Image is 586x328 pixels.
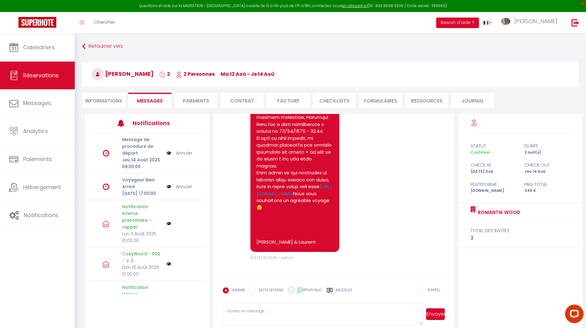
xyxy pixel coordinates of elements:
span: ma 12 Aoû - je 14 Aoû [221,71,274,78]
div: Prix total [520,181,574,188]
span: Confirmé [471,150,489,155]
div: Plateforme [467,181,520,188]
li: Informations [82,93,125,108]
span: 2 [159,71,170,78]
img: NO IMAGE [166,183,171,190]
a: Chercher [89,12,120,34]
label: NOTE INTERNE [256,287,283,294]
label: AIRBNB [229,287,245,294]
span: Notifications [24,211,58,219]
span: Calendriers [23,43,55,51]
div: check in [467,161,520,169]
span: [PERSON_NAME] [514,17,557,25]
li: FORMULAIRES [359,93,402,108]
li: Paiements [174,93,217,108]
label: Modèles [336,287,352,298]
p: Message de procedure de départ [122,136,162,156]
div: total des invités [471,227,570,234]
span: Hébergement [23,183,61,191]
span: Messages [137,97,163,104]
button: Envoyer [426,308,445,320]
label: RAPPEL [425,287,440,294]
p: Jeu 14 Août 2025 09:00:00 [122,156,162,170]
button: Besoin d'aide ? [436,18,479,28]
a: Annuler [176,150,192,156]
img: logout [572,19,579,26]
p: CosyWood - 002 - J-2 [122,250,162,264]
p: Lun 11 Août 2025 15:00:00 [122,230,162,244]
a: [URL][DOMAIN_NAME] [257,183,332,197]
h3: Notifications [133,116,181,130]
div: 346 € [520,188,574,194]
li: Ressources [405,93,448,108]
p: Voyageur Bien Arrivé [122,176,162,190]
span: Analytics [23,127,48,135]
p: Notification interne prestataire [122,284,162,304]
div: 2 nuit(s) [520,150,574,156]
span: Réservations [23,71,59,79]
span: Paiements [23,155,52,163]
div: Jeu 14 Aoû [520,169,574,175]
div: 2 [471,234,570,242]
div: [DOMAIN_NAME] [467,188,520,194]
div: [DATE] Aoû [467,169,520,175]
p: Notification interne prestataire - rappel [122,203,162,230]
img: NO IMAGE [166,221,171,226]
span: [PERSON_NAME] [91,70,153,78]
div: check out [520,161,574,169]
a: en cliquant ici [342,3,368,8]
li: Facture [267,93,310,108]
a: ... [PERSON_NAME] [496,12,565,34]
div: durée [520,142,574,150]
li: Contrat [221,93,264,108]
span: Messages [23,99,51,107]
li: CHECKLISTS [313,93,356,108]
p: Dim 10 Août 2025 12:00:00 [122,264,162,277]
span: [DATE] 10:20:45 - airbnb [250,255,294,260]
img: ... [501,18,510,25]
a: Romantik Wood [476,209,520,216]
a: Retourner vers [82,41,579,52]
a: Annuler [176,183,192,190]
span: 2 Personnes [176,71,215,78]
span: Chercher [94,19,115,25]
img: NO IMAGE [166,150,171,156]
label: WhatsApp [294,287,322,294]
p: [DATE] 17:00:00 [122,190,162,197]
li: Journal [451,93,494,108]
img: Super Booking [18,17,56,28]
img: NO IMAGE [166,261,171,266]
iframe: LiveChat chat widget [560,302,586,328]
div: statut [467,142,520,150]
